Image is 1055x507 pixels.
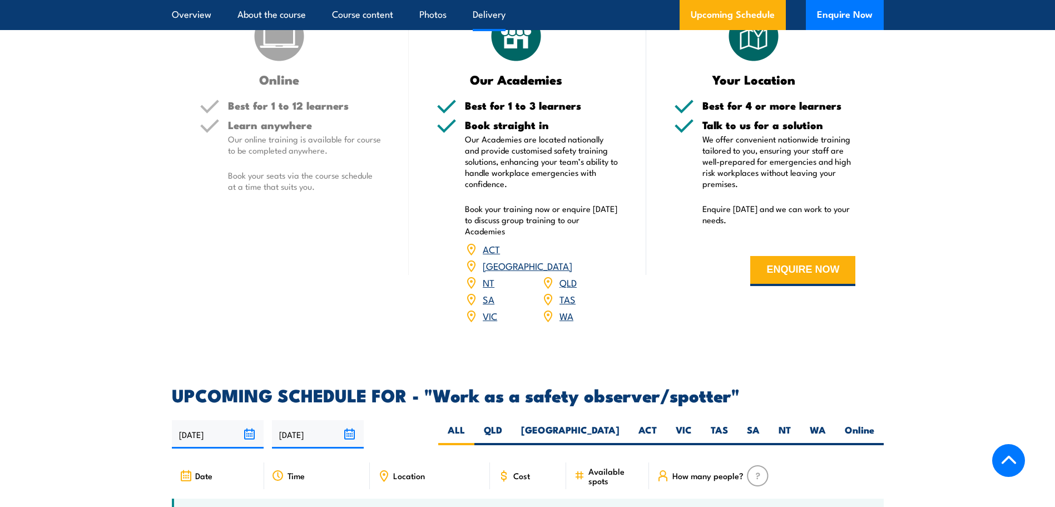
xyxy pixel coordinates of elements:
[483,259,572,272] a: [GEOGRAPHIC_DATA]
[483,292,494,306] a: SA
[465,120,618,130] h5: Book straight in
[674,73,834,86] h3: Your Location
[228,100,382,111] h5: Best for 1 to 12 learners
[474,424,512,445] label: QLD
[702,120,856,130] h5: Talk to us for a solution
[666,424,701,445] label: VIC
[228,120,382,130] h5: Learn anywhere
[513,471,530,480] span: Cost
[629,424,666,445] label: ACT
[559,292,576,306] a: TAS
[701,424,737,445] label: TAS
[483,242,500,255] a: ACT
[750,256,855,286] button: ENQUIRE NOW
[228,170,382,192] p: Book your seats via the course schedule at a time that suits you.
[228,134,382,156] p: Our online training is available for course to be completed anywhere.
[588,466,641,485] span: Available spots
[465,203,618,237] p: Book your training now or enquire [DATE] to discuss group training to our Academies
[172,387,884,402] h2: UPCOMING SCHEDULE FOR - "Work as a safety observer/spotter"
[702,134,856,189] p: We offer convenient nationwide training tailored to you, ensuring your staff are well-prepared fo...
[465,134,618,189] p: Our Academies are located nationally and provide customised safety training solutions, enhancing ...
[702,100,856,111] h5: Best for 4 or more learners
[559,275,577,289] a: QLD
[272,420,364,449] input: To date
[288,471,305,480] span: Time
[769,424,800,445] label: NT
[672,471,744,480] span: How many people?
[483,275,494,289] a: NT
[559,309,573,322] a: WA
[438,424,474,445] label: ALL
[512,424,629,445] label: [GEOGRAPHIC_DATA]
[702,203,856,225] p: Enquire [DATE] and we can work to your needs.
[195,471,212,480] span: Date
[483,309,497,322] a: VIC
[800,424,835,445] label: WA
[835,424,884,445] label: Online
[737,424,769,445] label: SA
[200,73,359,86] h3: Online
[465,100,618,111] h5: Best for 1 to 3 learners
[437,73,596,86] h3: Our Academies
[393,471,425,480] span: Location
[172,420,264,449] input: From date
